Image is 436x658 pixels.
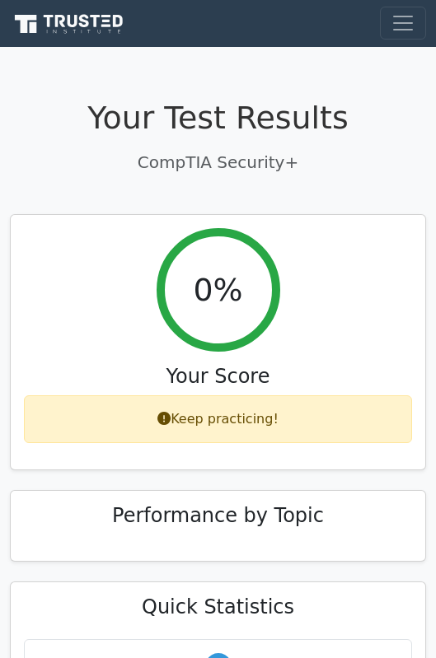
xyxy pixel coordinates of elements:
p: CompTIA Security+ [10,150,426,175]
h1: Your Test Results [10,100,426,137]
button: Toggle navigation [380,7,426,40]
h3: Performance by Topic [24,504,412,528]
h3: Quick Statistics [24,595,412,619]
h2: 0% [193,272,242,309]
h3: Your Score [24,365,412,389]
div: Keep practicing! [24,395,412,443]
